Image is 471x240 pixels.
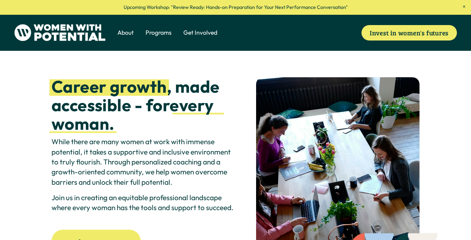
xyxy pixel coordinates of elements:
[51,76,223,116] strong: , made accessible - for
[361,25,457,41] a: Invest in women's futures
[51,76,167,97] strong: Career growth
[146,28,172,37] span: Programs
[51,137,234,187] p: While there are many women at work with immense potential, it takes a supportive and inclusive en...
[183,28,217,37] a: folder dropdown
[183,28,217,37] span: Get Involved
[146,28,172,37] a: folder dropdown
[117,28,134,37] span: About
[51,193,234,213] p: Join us in creating an equitable professional landscape where every woman has the tools and suppo...
[117,28,134,37] a: folder dropdown
[51,94,217,134] strong: every woman.
[14,24,106,41] img: Women With Potential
